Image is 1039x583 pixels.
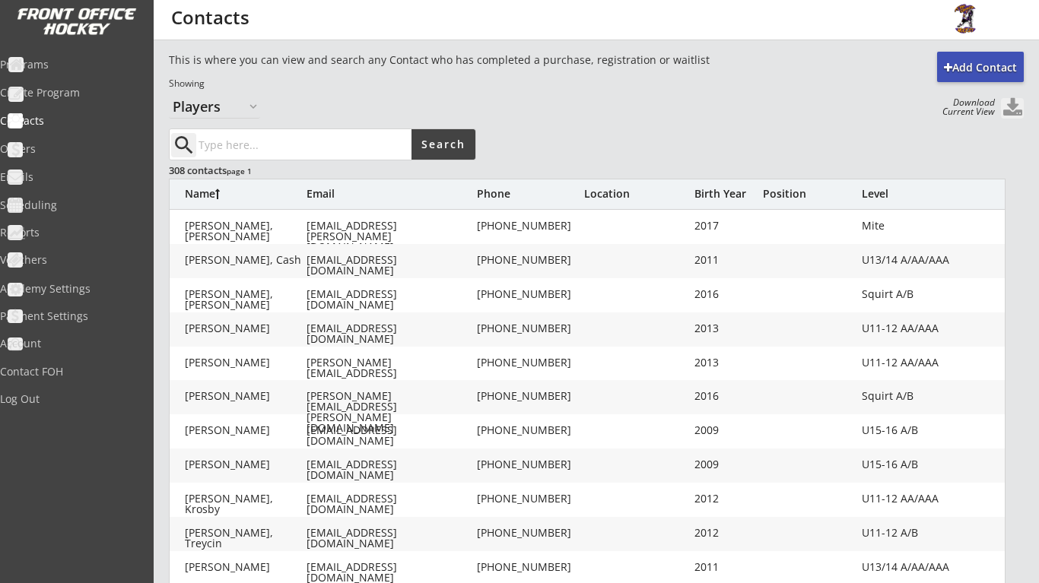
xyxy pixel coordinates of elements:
[694,357,755,368] div: 2013
[862,459,953,470] div: U15-16 A/B
[185,493,307,515] div: [PERSON_NAME], Krosby
[477,189,583,199] div: Phone
[862,562,953,572] div: U13/14 A/AA/AAA
[185,289,307,310] div: [PERSON_NAME], [PERSON_NAME]
[477,391,583,401] div: [PHONE_NUMBER]
[862,189,953,199] div: Level
[935,98,995,116] div: Download Current View
[477,255,583,265] div: [PHONE_NUMBER]
[227,166,252,176] font: page 1
[477,459,583,470] div: [PHONE_NUMBER]
[477,528,583,538] div: [PHONE_NUMBER]
[307,459,474,480] div: [EMAIL_ADDRESS][DOMAIN_NAME]
[862,255,953,265] div: U13/14 A/AA/AAA
[862,425,953,436] div: U15-16 A/B
[477,220,583,231] div: [PHONE_NUMBER]
[477,357,583,368] div: [PHONE_NUMBER]
[307,323,474,344] div: [EMAIL_ADDRESS][DOMAIN_NAME]
[694,189,755,199] div: Birth Year
[307,493,474,515] div: [EMAIL_ADDRESS][DOMAIN_NAME]
[694,289,755,299] div: 2016
[185,189,307,199] div: Name
[307,425,474,446] div: [EMAIL_ADDRESS][DOMAIN_NAME]
[694,459,755,470] div: 2009
[694,220,755,231] div: 2017
[185,391,307,401] div: [PERSON_NAME]
[937,60,1024,75] div: Add Contact
[477,493,583,504] div: [PHONE_NUMBER]
[195,129,411,160] input: Type here...
[169,163,474,177] div: 308 contacts
[694,528,755,538] div: 2012
[862,289,953,299] div: Squirt A/B
[169,52,809,68] div: This is where you can view and search any Contact who has completed a purchase, registration or w...
[307,220,474,252] div: [EMAIL_ADDRESS][PERSON_NAME][DOMAIN_NAME]
[694,323,755,334] div: 2013
[185,562,307,572] div: [PERSON_NAME]
[584,189,691,199] div: Location
[477,323,583,334] div: [PHONE_NUMBER]
[694,493,755,504] div: 2012
[694,425,755,436] div: 2009
[185,459,307,470] div: [PERSON_NAME]
[862,220,953,231] div: Mite
[862,493,953,504] div: U11-12 AA/AAA
[307,255,474,276] div: [EMAIL_ADDRESS][DOMAIN_NAME]
[171,133,196,157] button: search
[307,189,474,199] div: Email
[477,425,583,436] div: [PHONE_NUMBER]
[185,357,307,368] div: [PERSON_NAME]
[862,528,953,538] div: U11-12 A/B
[307,562,474,583] div: [EMAIL_ADDRESS][DOMAIN_NAME]
[185,220,307,242] div: [PERSON_NAME], [PERSON_NAME]
[169,78,809,90] div: Showing
[477,289,583,299] div: [PHONE_NUMBER]
[477,562,583,572] div: [PHONE_NUMBER]
[185,425,307,436] div: [PERSON_NAME]
[307,528,474,549] div: [EMAIL_ADDRESS][DOMAIN_NAME]
[411,129,475,160] button: Search
[862,391,953,401] div: Squirt A/B
[1001,98,1024,119] button: Click to download all Contacts. Your browser settings may try to block it, check your security se...
[185,255,307,265] div: [PERSON_NAME], Cash
[694,562,755,572] div: 2011
[307,391,474,433] div: [PERSON_NAME][EMAIL_ADDRESS][PERSON_NAME][DOMAIN_NAME]
[185,528,307,549] div: [PERSON_NAME], Treycin
[307,289,474,310] div: [EMAIL_ADDRESS][DOMAIN_NAME]
[763,189,854,199] div: Position
[694,255,755,265] div: 2011
[694,391,755,401] div: 2016
[862,323,953,334] div: U11-12 AA/AAA
[185,323,307,334] div: [PERSON_NAME]
[307,357,474,400] div: [PERSON_NAME][EMAIL_ADDRESS][PERSON_NAME][DOMAIN_NAME]
[862,357,953,368] div: U11-12 AA/AAA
